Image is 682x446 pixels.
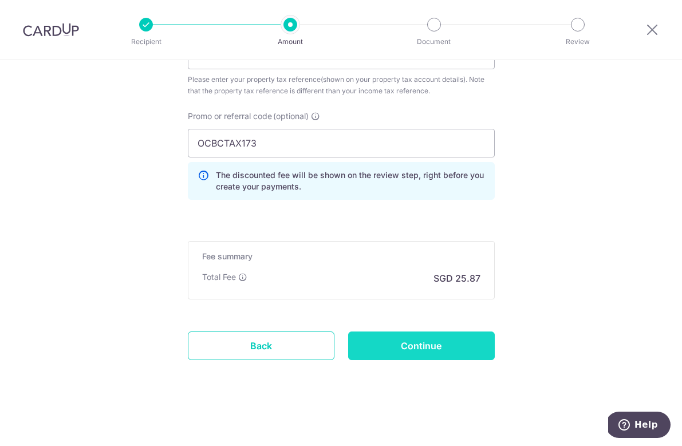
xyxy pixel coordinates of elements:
[392,36,476,48] p: Document
[188,110,272,122] span: Promo or referral code
[188,331,334,360] a: Back
[273,110,309,122] span: (optional)
[348,331,495,360] input: Continue
[248,36,333,48] p: Amount
[608,412,671,440] iframe: Opens a widget where you can find more information
[433,271,480,285] p: SGD 25.87
[23,23,79,37] img: CardUp
[188,74,495,97] div: Please enter your property tax reference(shown on your property tax account details). Note that t...
[104,36,188,48] p: Recipient
[202,251,480,262] h5: Fee summary
[216,169,485,192] p: The discounted fee will be shown on the review step, right before you create your payments.
[202,271,236,283] p: Total Fee
[535,36,620,48] p: Review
